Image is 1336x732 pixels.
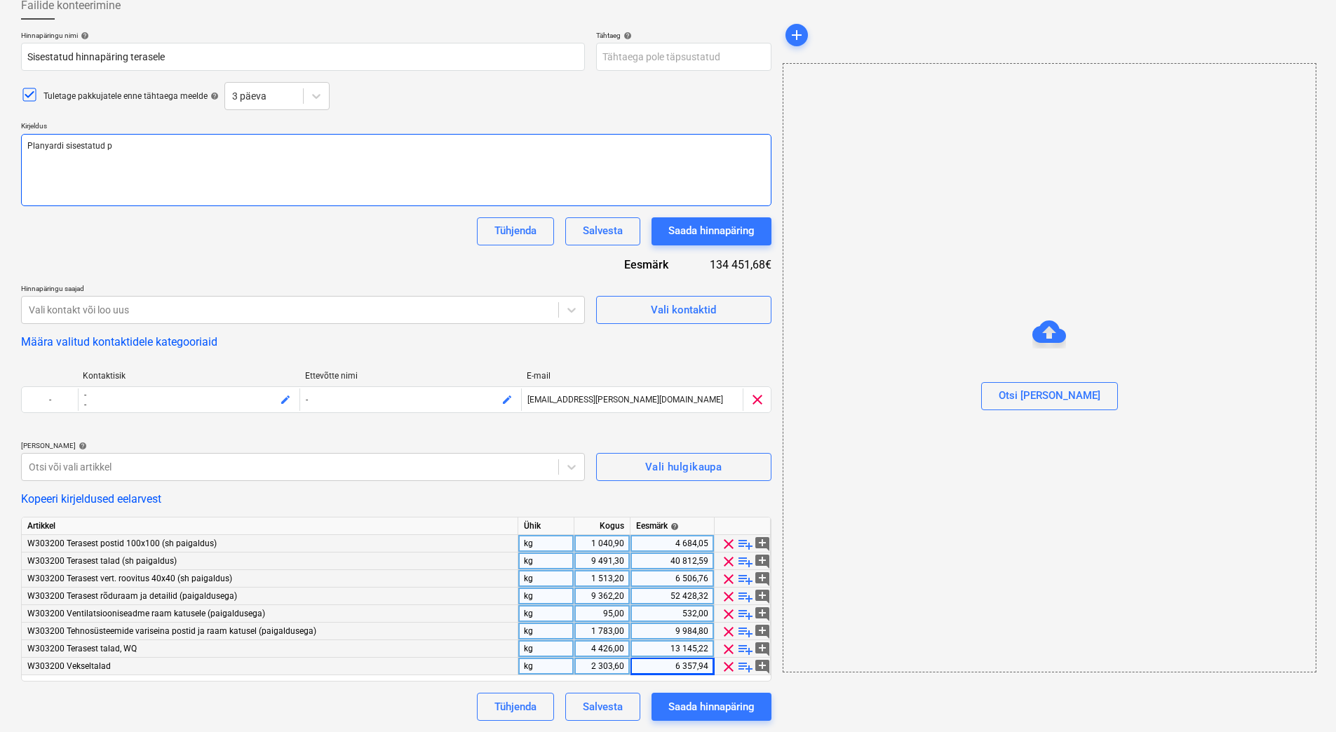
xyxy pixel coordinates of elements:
[636,553,708,570] div: 40 812,59
[84,390,294,400] div: -
[596,296,771,324] button: Vali kontaktid
[501,394,513,405] span: edit
[636,605,708,623] div: 532,00
[651,301,716,319] div: Vali kontaktid
[477,217,554,245] button: Tühjenda
[720,588,737,605] span: clear
[645,458,722,476] div: Vali hulgikaupa
[720,571,737,588] span: clear
[580,605,624,623] div: 95,00
[527,395,723,405] span: [EMAIL_ADDRESS][PERSON_NAME][DOMAIN_NAME]
[280,394,291,405] span: edit
[668,698,755,716] div: Saada hinnapäring
[720,536,737,553] span: clear
[754,658,771,675] span: add_comment
[583,698,623,716] div: Salvesta
[518,570,574,588] div: kg
[783,63,1316,672] div: Otsi [PERSON_NAME]
[583,222,623,240] div: Salvesta
[494,222,537,240] div: Tühjenda
[27,644,137,653] span: W303200 Terasest talad, WQ
[78,32,89,40] span: help
[27,556,177,566] span: W303200 Terasest talad (sh paigaldus)
[636,588,708,605] div: 52 428,32
[999,386,1100,405] div: Otsi [PERSON_NAME]
[76,442,87,450] span: help
[720,606,737,623] span: clear
[668,222,755,240] div: Saada hinnapäring
[737,658,754,675] span: playlist_add
[21,121,771,133] p: Kirjeldus
[527,371,738,381] div: E-mail
[754,641,771,658] span: add_comment
[737,553,754,570] span: playlist_add
[22,517,518,535] div: Artikkel
[636,623,708,640] div: 9 984,80
[27,574,232,583] span: W303200 Terasest vert. roovitus 40x40 (sh paigaldus)
[518,640,574,658] div: kg
[494,698,537,716] div: Tühjenda
[580,588,624,605] div: 9 362,20
[580,570,624,588] div: 1 513,20
[21,134,771,206] textarea: Planyardi sisestatud
[477,693,554,721] button: Tühjenda
[1266,665,1336,732] iframe: Chat Widget
[720,623,737,640] span: clear
[596,43,771,71] input: Tähtaega pole täpsustatud
[565,217,640,245] button: Salvesta
[749,391,766,408] span: clear
[754,606,771,623] span: add_comment
[691,257,771,273] div: 134 451,68€
[518,605,574,623] div: kg
[621,32,632,40] span: help
[668,522,679,531] span: help
[754,588,771,605] span: add_comment
[754,623,771,640] span: add_comment
[21,335,217,348] button: Määra valitud kontaktidele kategooriaid
[652,693,771,721] button: Saada hinnapäring
[737,588,754,605] span: playlist_add
[981,382,1118,410] button: Otsi [PERSON_NAME]
[737,623,754,640] span: playlist_add
[21,441,585,450] div: [PERSON_NAME]
[737,606,754,623] span: playlist_add
[580,623,624,640] div: 1 783,00
[518,517,574,535] div: Ühik
[589,257,691,273] div: Eesmärk
[518,553,574,570] div: kg
[754,536,771,553] span: add_comment
[580,640,624,658] div: 4 426,00
[596,453,771,481] button: Vali hulgikaupa
[43,90,219,102] div: Tuletage pakkujatele enne tähtaega meelde
[27,591,237,601] span: W303200 Terasest rõduraam ja detailid (paigaldusega)
[208,92,219,100] span: help
[27,609,265,618] span: W303200 Ventilatsiooniseadme raam katusele (paigaldusega)
[580,535,624,553] div: 1 040,90
[636,640,708,658] div: 13 145,22
[737,536,754,553] span: playlist_add
[720,641,737,658] span: clear
[21,31,585,40] div: Hinnapäringu nimi
[754,553,771,570] span: add_comment
[788,27,805,43] span: add
[720,553,737,570] span: clear
[636,517,708,535] div: Eesmärk
[27,661,111,671] span: W303200 Vekseltalad
[754,571,771,588] span: add_comment
[21,284,585,296] p: Hinnapäringu saajad
[580,553,624,570] div: 9 491,30
[21,492,161,506] button: Kopeeri kirjeldused eelarvest
[305,371,516,381] div: Ettevõtte nimi
[574,517,630,535] div: Kogus
[27,538,217,548] span: W303200 Terasest postid 100x100 (sh paigaldus)
[518,623,574,640] div: kg
[518,658,574,675] div: kg
[720,658,737,675] span: clear
[596,31,771,40] div: Tähtaeg
[84,400,294,409] div: -
[21,43,585,71] input: Dokumendi nimi
[306,395,515,405] div: -
[580,658,624,675] div: 2 303,60
[737,641,754,658] span: playlist_add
